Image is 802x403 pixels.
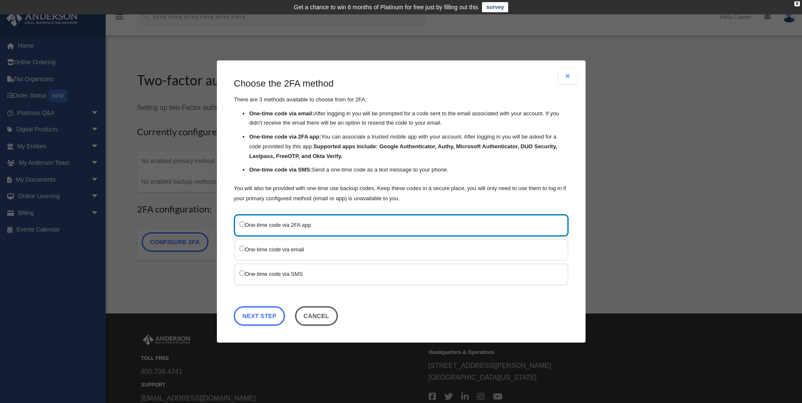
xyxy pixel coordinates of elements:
p: You will also be provided with one-time use backup codes. Keep these codes in a secure place, you... [234,183,569,204]
strong: One-time code via 2FA app: [249,133,321,140]
button: Close this dialog window [295,306,337,326]
div: Get a chance to win 6 months of Platinum for free just by filling out this [294,2,479,12]
li: You can associate a trusted mobile app with your account. After logging in you will be asked for ... [249,132,569,161]
strong: One-time code via SMS: [249,166,312,173]
div: There are 3 methods available to choose from for 2FA: [234,77,569,204]
label: One-time code via SMS [239,269,555,279]
label: One-time code via 2FA app [239,220,555,230]
strong: One-time code via email: [249,110,314,117]
li: After logging in you will be prompted for a code sent to the email associated with your account. ... [249,109,569,128]
input: One-time code via SMS [239,270,245,276]
strong: Supported apps include: Google Authenticator, Authy, Microsoft Authenticator, DUO Security, Lastp... [249,143,557,159]
input: One-time code via email [239,246,245,251]
h3: Choose the 2FA method [234,77,569,90]
a: Next Step [234,306,285,326]
li: Send a one-time code as a text message to your phone. [249,165,569,175]
a: survey [482,2,508,12]
label: One-time code via email [239,244,555,255]
input: One-time code via 2FA app [239,221,245,227]
button: Close modal [558,69,577,84]
div: close [794,1,800,6]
